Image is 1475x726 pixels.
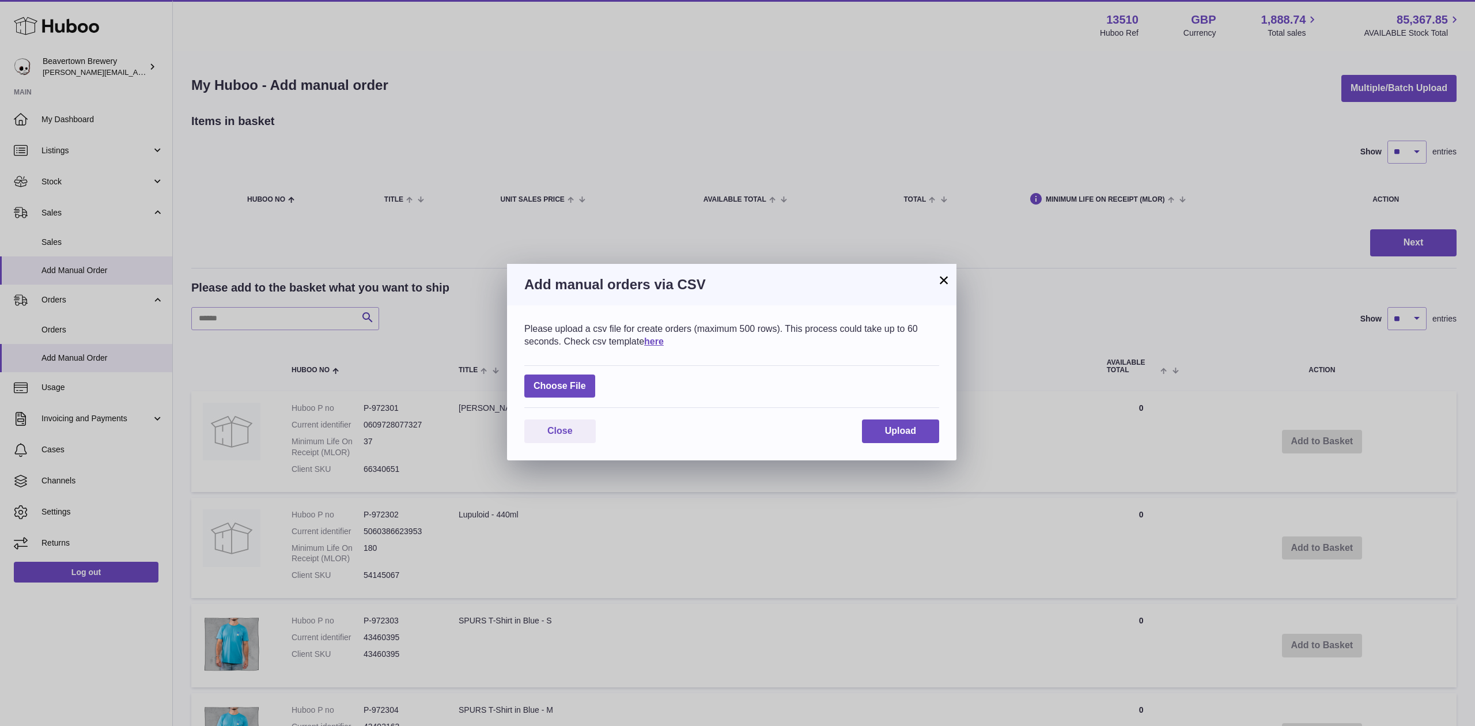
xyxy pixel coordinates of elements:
[547,426,573,436] span: Close
[862,419,939,443] button: Upload
[524,275,939,294] h3: Add manual orders via CSV
[524,419,596,443] button: Close
[885,426,916,436] span: Upload
[524,323,939,347] div: Please upload a csv file for create orders (maximum 500 rows). This process could take up to 60 s...
[524,375,595,398] span: Choose File
[937,273,951,287] button: ×
[644,336,664,346] a: here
